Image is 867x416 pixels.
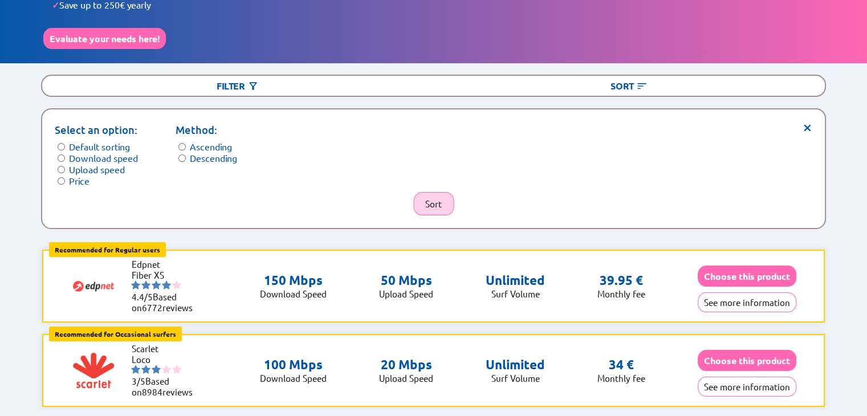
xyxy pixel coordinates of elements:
button: See more information [698,377,796,397]
button: See more information [698,292,796,312]
img: starnr5 [172,365,181,374]
img: starnr4 [162,280,171,289]
label: Price [69,175,89,186]
p: 20 Mbps [379,357,433,373]
li: Edpnet [131,259,200,270]
p: Upload Speed [379,373,433,384]
span: 4.4/5 [131,291,152,302]
p: Unlimited [486,357,545,373]
span: 6772 [141,302,162,313]
b: Recommended for Occasional surfers [55,329,176,338]
img: starnr2 [141,365,150,374]
label: Descending [190,152,237,164]
p: 150 Mbps [260,272,327,288]
p: Download Speed [260,288,327,299]
img: starnr3 [152,365,161,374]
button: Choose this product [698,350,796,371]
p: Monthly fee [597,288,645,299]
p: 34 € [609,357,634,373]
li: Based on reviews [131,376,200,397]
button: Choose this product [698,266,796,287]
label: Default sorting [69,141,130,152]
li: Based on reviews [131,291,200,313]
img: starnr5 [172,280,181,289]
div: Sort [434,76,825,96]
img: starnr1 [131,280,140,289]
img: Logo of Scarlet [71,348,116,393]
a: See more information [698,381,796,392]
label: Download speed [69,152,138,164]
li: Scarlet [131,343,200,354]
div: Filter [42,76,433,96]
button: Sort [413,192,454,215]
p: Upload Speed [379,288,433,299]
b: Recommended for Regular users [55,245,160,254]
button: Evaluate your needs here! [43,28,166,49]
p: 39.95 € [600,272,643,288]
span: × [803,122,812,130]
a: Choose this product [698,355,796,366]
p: Surf Volume [486,288,545,299]
img: starnr2 [141,280,150,289]
label: Ascending [190,141,232,152]
li: Fiber XS [131,270,200,280]
p: 50 Mbps [379,272,433,288]
a: See more information [698,297,796,308]
img: starnr4 [162,365,171,374]
p: Unlimited [486,272,545,288]
img: starnr3 [152,280,161,289]
img: starnr1 [131,365,140,374]
span: 3/5 [131,376,145,386]
span: 8984 [141,386,162,397]
p: Download Speed [260,373,327,384]
img: Button open the sorting menu [636,80,648,92]
p: Select an option: [55,122,138,138]
img: Logo of Edpnet [71,263,116,309]
p: 100 Mbps [260,357,327,373]
a: Choose this product [698,271,796,282]
img: Button open the filtering menu [247,80,259,92]
p: Surf Volume [486,373,545,384]
li: Loco [131,354,200,365]
label: Upload speed [69,164,125,175]
p: Monthly fee [597,373,645,384]
p: Method: [176,122,237,138]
